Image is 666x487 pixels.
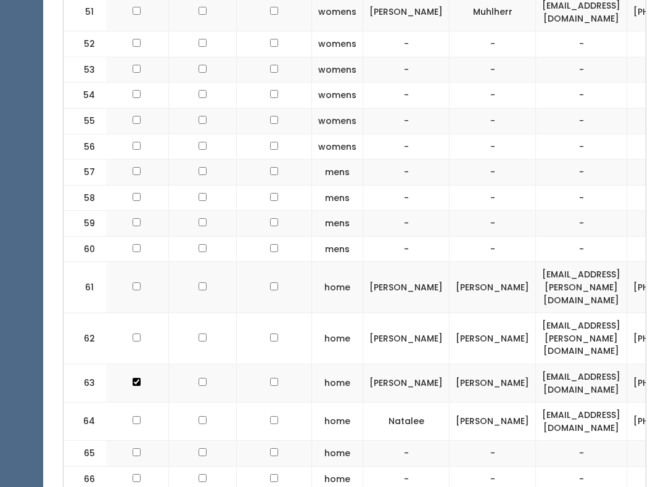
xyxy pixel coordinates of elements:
[363,211,450,237] td: -
[450,108,536,134] td: -
[363,403,450,441] td: Natalee
[312,134,363,160] td: womens
[363,364,450,402] td: [PERSON_NAME]
[64,262,107,313] td: 61
[536,313,627,364] td: [EMAIL_ADDRESS][PERSON_NAME][DOMAIN_NAME]
[363,31,450,57] td: -
[64,185,107,211] td: 58
[450,160,536,186] td: -
[536,211,627,237] td: -
[536,57,627,83] td: -
[536,31,627,57] td: -
[363,160,450,186] td: -
[363,57,450,83] td: -
[312,83,363,108] td: womens
[536,403,627,441] td: [EMAIL_ADDRESS][DOMAIN_NAME]
[312,57,363,83] td: womens
[64,160,107,186] td: 57
[536,364,627,402] td: [EMAIL_ADDRESS][DOMAIN_NAME]
[64,211,107,237] td: 59
[363,313,450,364] td: [PERSON_NAME]
[312,364,363,402] td: home
[450,31,536,57] td: -
[536,441,627,467] td: -
[64,236,107,262] td: 60
[450,236,536,262] td: -
[536,236,627,262] td: -
[450,211,536,237] td: -
[450,57,536,83] td: -
[312,313,363,364] td: home
[363,185,450,211] td: -
[363,262,450,313] td: [PERSON_NAME]
[363,108,450,134] td: -
[363,236,450,262] td: -
[536,108,627,134] td: -
[312,108,363,134] td: womens
[64,441,107,467] td: 65
[312,262,363,313] td: home
[64,134,107,160] td: 56
[536,185,627,211] td: -
[64,108,107,134] td: 55
[312,160,363,186] td: mens
[64,364,107,402] td: 63
[363,441,450,467] td: -
[64,83,107,108] td: 54
[312,31,363,57] td: womens
[312,211,363,237] td: mens
[536,134,627,160] td: -
[536,262,627,313] td: [EMAIL_ADDRESS][PERSON_NAME][DOMAIN_NAME]
[450,185,536,211] td: -
[450,403,536,441] td: [PERSON_NAME]
[536,160,627,186] td: -
[450,313,536,364] td: [PERSON_NAME]
[450,262,536,313] td: [PERSON_NAME]
[64,313,107,364] td: 62
[450,364,536,402] td: [PERSON_NAME]
[312,185,363,211] td: mens
[363,83,450,108] td: -
[64,403,107,441] td: 64
[363,134,450,160] td: -
[64,31,107,57] td: 52
[450,83,536,108] td: -
[450,134,536,160] td: -
[312,236,363,262] td: mens
[536,83,627,108] td: -
[64,57,107,83] td: 53
[450,441,536,467] td: -
[312,403,363,441] td: home
[312,441,363,467] td: home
